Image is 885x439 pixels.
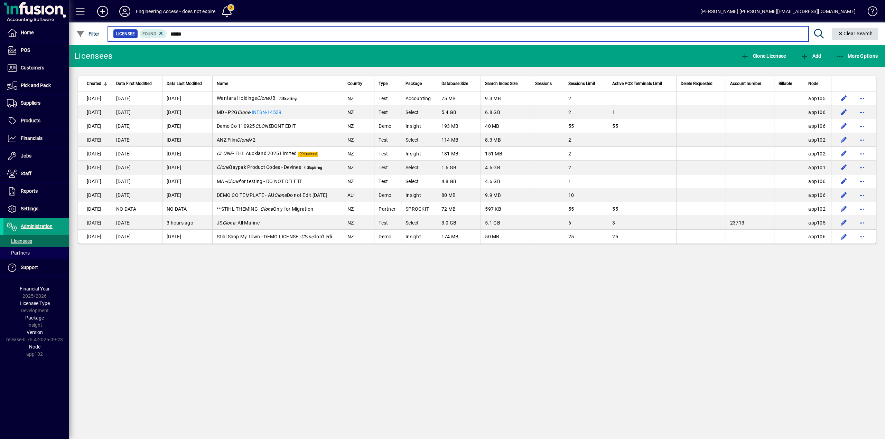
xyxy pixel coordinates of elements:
[564,147,608,161] td: 2
[401,119,437,133] td: Insight
[374,119,401,133] td: Demo
[3,24,69,41] a: Home
[481,188,530,202] td: 9.9 MB
[167,80,202,87] span: Data Last Modified
[441,80,468,87] span: Database Size
[78,119,112,133] td: [DATE]
[343,105,374,119] td: NZ
[808,206,826,212] span: app102.prod.infusionbusinesssoftware.com
[730,80,761,87] span: Account number
[237,137,249,143] em: Clone
[217,164,229,170] em: Clone
[112,174,162,188] td: [DATE]
[78,92,112,105] td: [DATE]
[437,188,481,202] td: 80 MB
[856,190,867,201] button: More options
[535,80,560,87] div: Sessions
[78,230,112,244] td: [DATE]
[162,230,212,244] td: [DATE]
[401,147,437,161] td: Insight
[730,80,770,87] div: Account number
[112,216,162,230] td: [DATE]
[217,95,276,101] span: Wantara Holdings JB
[21,100,40,106] span: Suppliers
[76,31,100,37] span: Filter
[237,109,250,115] em: Clone
[21,153,31,159] span: Jobs
[227,179,239,184] em: Clone
[343,202,374,216] td: NZ
[437,133,481,147] td: 114 MB
[700,6,856,17] div: [PERSON_NAME] [PERSON_NAME][EMAIL_ADDRESS][DOMAIN_NAME]
[741,53,786,59] span: Clone Licensee
[347,80,362,87] span: Country
[257,95,269,101] em: Clone
[217,109,281,115] span: MD - P2G -
[481,133,530,147] td: 8.3 MB
[401,92,437,105] td: Accounting
[401,105,437,119] td: Select
[485,80,518,87] span: Search Index Size
[162,202,212,216] td: NO DATA
[21,171,31,176] span: Staff
[856,203,867,214] button: More options
[116,30,135,37] span: Licensee
[856,176,867,187] button: More options
[3,130,69,147] a: Financials
[374,174,401,188] td: Test
[112,133,162,147] td: [DATE]
[162,161,212,174] td: [DATE]
[838,121,849,132] button: Edit
[136,6,215,17] div: Engineering Access - does not expire
[27,330,43,335] span: Version
[217,137,255,143] span: ANZ Film V2
[808,137,826,143] span: app102.prod.infusionbusinesssoftware.com
[401,188,437,202] td: Insight
[217,220,260,226] span: JS - All Marine
[78,188,112,202] td: [DATE]
[401,230,437,244] td: Insight
[374,133,401,147] td: Test
[481,216,530,230] td: 5.1 GB
[112,230,162,244] td: [DATE]
[343,147,374,161] td: NZ
[856,231,867,242] button: More options
[162,92,212,105] td: [DATE]
[112,119,162,133] td: [DATE]
[25,315,44,321] span: Package
[217,164,301,170] span: Baypak Product Codes - Devines
[162,147,212,161] td: [DATE]
[162,133,212,147] td: [DATE]
[608,202,676,216] td: 55
[437,202,481,216] td: 72 MB
[374,230,401,244] td: Demo
[808,96,826,101] span: app105.prod.infusionbusinesssoftware.com
[808,165,826,170] span: app101.prod.infusionbusinesssoftware.com
[112,188,162,202] td: [DATE]
[343,119,374,133] td: NZ
[564,202,608,216] td: 55
[856,148,867,159] button: More options
[78,133,112,147] td: [DATE]
[162,216,212,230] td: 3 hours ago
[379,80,388,87] span: Type
[217,206,313,212] span: **STIHL THEMING - Only for Migration
[726,216,774,230] td: 23713
[535,80,552,87] span: Sessions
[112,161,162,174] td: [DATE]
[112,147,162,161] td: [DATE]
[437,230,481,244] td: 174 MB
[838,134,849,145] button: Edit
[374,188,401,202] td: Demo
[808,192,826,198] span: app106.prod.infusionbusinesssoftware.com
[116,80,152,87] span: Data First Modified
[401,216,437,230] td: Select
[343,174,374,188] td: NZ
[3,235,69,247] a: Licensees
[401,133,437,147] td: Select
[374,161,401,174] td: Test
[808,109,826,115] span: app106.prod.infusionbusinesssoftware.com
[21,83,51,88] span: Pick and Pack
[7,250,30,256] span: Partners
[808,80,818,87] span: Node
